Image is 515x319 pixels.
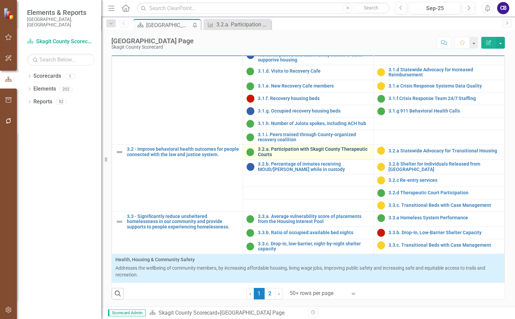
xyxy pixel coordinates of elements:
div: Skagit County Scorecard [111,45,194,50]
div: 1 [64,73,75,79]
a: 3.1.e. New Recovery Cafe members [258,83,370,89]
td: Double-Click to Edit Right Click for Context Menu [243,65,374,80]
td: Double-Click to Edit Right Click for Context Menu [243,105,374,117]
td: Double-Click to Edit Right Click for Context Menu [374,239,505,254]
td: Double-Click to Edit Right Click for Context Menu [374,199,505,212]
img: Caution [377,241,385,249]
img: ClearPoint Strategy [3,7,16,20]
td: Double-Click to Edit Right Click for Context Menu [374,92,505,105]
a: Skagit County Scorecard [27,38,94,46]
a: 3.2.a. Participation with Skagit County Therapeutic Courts [258,147,370,157]
td: Double-Click to Edit Right Click for Context Menu [374,145,505,159]
td: Double-Click to Edit Right Click for Context Menu [374,187,505,199]
td: Double-Click to Edit Right Click for Context Menu [243,80,374,92]
td: Double-Click to Edit Right Click for Context Menu [374,174,505,187]
img: Below Plan [377,229,385,237]
td: Double-Click to Edit Right Click for Context Menu [374,212,505,226]
a: 3.3.a Homeless System Performance [388,215,501,220]
div: 52 [56,99,66,105]
a: 3.3.b. Ratio of occupied:available bed nights [258,230,370,235]
span: Scorecard Admin [108,310,146,316]
input: Search Below... [27,54,94,66]
td: Double-Click to Edit Right Click for Context Menu [374,65,505,80]
span: 1 [254,288,265,299]
td: Double-Click to Edit Right Click for Context Menu [112,18,243,145]
td: Double-Click to Edit Right Click for Context Menu [243,212,374,226]
td: Double-Click to Edit Right Click for Context Menu [243,92,374,105]
div: [GEOGRAPHIC_DATA] Page [146,21,191,29]
div: 3.2.a. Participation with Skagit County Therapeutic Courts [216,20,269,29]
img: On Target [246,82,254,90]
img: Caution [377,82,385,90]
img: Caution [377,201,385,210]
span: Elements & Reports [27,8,94,17]
img: On Target [377,189,385,197]
img: On Target [246,133,254,141]
span: › [278,290,280,297]
a: Elements [33,85,56,93]
div: [GEOGRAPHIC_DATA] Page [111,37,194,45]
img: On Target [246,229,254,237]
a: 3.1.f Crisis Response Team 24/7 Staffing [388,96,501,101]
button: CB [497,2,509,14]
button: Sep-25 [409,2,461,14]
a: Reports [33,98,52,106]
td: Double-Click to Edit Right Click for Context Menu [374,80,505,92]
a: 2 [265,288,275,299]
input: Search ClearPoint... [137,2,389,14]
a: 3.1.f. Recovery housing beds [258,96,370,101]
div: 202 [59,86,73,92]
img: On Target [246,242,254,250]
td: Double-Click to Edit Right Click for Context Menu [243,226,374,239]
a: 3.2.a Statewide Advocacy for Transitional Housing [388,148,501,153]
a: 3.2.d Therapeutic Court Participation [388,190,501,195]
span: ‹ [249,290,251,297]
td: Double-Click to Edit [112,254,505,294]
td: Double-Click to Edit Right Click for Context Menu [112,212,243,254]
img: On Target [377,95,385,103]
a: 3.3.c. Transitional Beds with Case Management [388,243,501,248]
img: On Target [246,215,254,223]
a: 3.1.e Crisis Response Systems Data Quality [388,83,501,89]
img: Below Plan [246,95,254,103]
div: » [149,309,303,317]
div: [GEOGRAPHIC_DATA] Page [220,310,284,316]
img: On Target [377,107,385,115]
a: 3.1.d Statewide Advocacy for Increased Reimbursement [388,67,501,78]
a: 3.3.c. Drop-in, low-barrier, night-by-night shelter capacity [258,241,370,252]
a: 3.1.g 911 Behavioral Health Calls [388,108,501,114]
img: No Information [246,163,254,171]
a: Scorecards [33,72,61,80]
a: 3.1.d. Visits to Recovery Cafe [258,69,370,74]
small: [GEOGRAPHIC_DATA], [GEOGRAPHIC_DATA] [27,17,94,28]
img: Caution [377,163,385,171]
a: 3.1.g. Occupied recovery housing beds [258,108,370,114]
td: Double-Click to Edit Right Click for Context Menu [243,159,374,174]
p: Desired Outcome: A healthier, thriving community by increasing affordable housing and living wage... [115,281,501,288]
a: 3.1.h. Number of Julota spokes, including ACH hub [258,121,370,126]
img: Caution [377,68,385,76]
td: Double-Click to Edit Right Click for Context Menu [374,159,505,174]
td: Double-Click to Edit Right Click for Context Menu [374,105,505,117]
a: Skagit County Scorecard [159,310,217,316]
img: Not Defined [115,218,124,226]
img: On Target [246,120,254,128]
img: On Target [377,214,385,222]
span: Search [364,5,378,10]
a: 3.2.c Re-entry services [388,178,501,183]
a: 3.2.b Shelter for Individuals Released from [GEOGRAPHIC_DATA] [388,162,501,172]
a: 3.1.i. Peers trained through County-organized recovery coalition [258,132,370,143]
div: Sep-25 [411,4,458,13]
td: Double-Click to Edit Right Click for Context Menu [243,145,374,159]
a: 3.2.a. Participation with Skagit County Therapeutic Courts [205,20,269,29]
img: Caution [377,176,385,185]
a: 3.2 - Improve behavioral health outcomes for people connected with the law and justice system. [127,147,239,157]
a: 3.3.c. Transitional Beds with Case Management [388,203,501,208]
img: On Target [246,67,254,75]
img: Not Defined [115,148,124,156]
img: No Information [246,107,254,115]
td: Double-Click to Edit Right Click for Context Menu [374,226,505,239]
td: Double-Click to Edit Right Click for Context Menu [243,117,374,130]
img: On Target [246,148,254,156]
